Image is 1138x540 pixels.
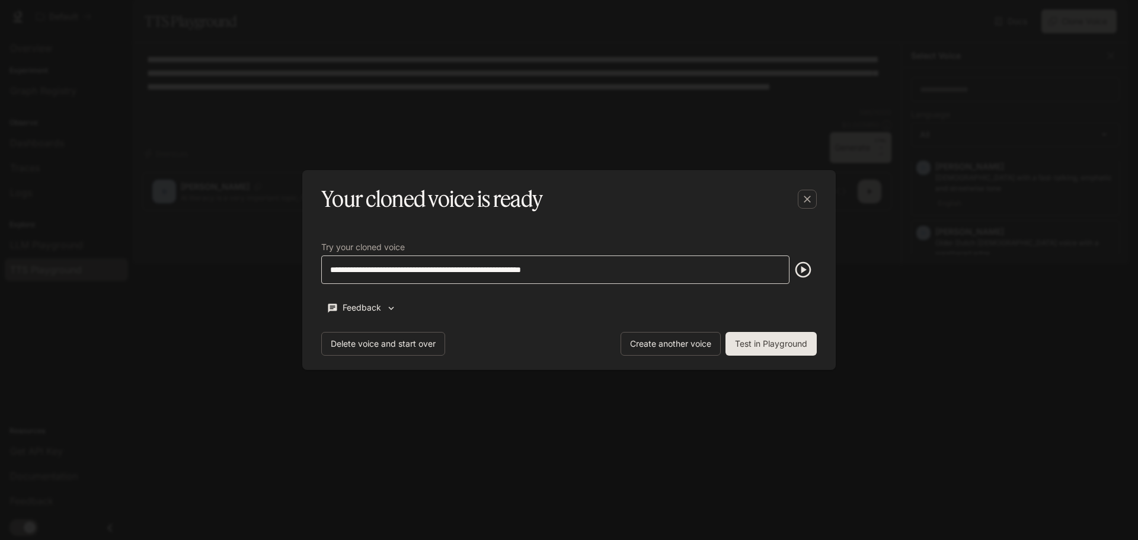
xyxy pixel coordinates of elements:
[321,332,445,356] button: Delete voice and start over
[725,332,817,356] button: Test in Playground
[321,243,405,251] p: Try your cloned voice
[621,332,721,356] button: Create another voice
[321,184,542,214] h5: Your cloned voice is ready
[321,298,402,318] button: Feedback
